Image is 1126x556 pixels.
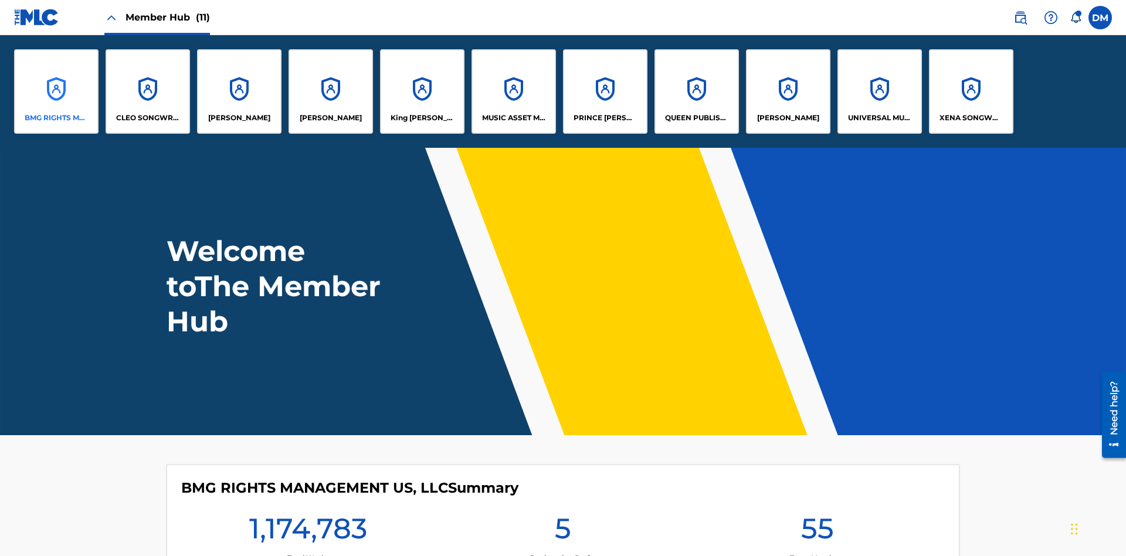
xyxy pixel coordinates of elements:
h1: Welcome to The Member Hub [167,233,386,339]
img: help [1044,11,1058,25]
h1: 55 [801,511,834,553]
p: BMG RIGHTS MANAGEMENT US, LLC [25,113,89,123]
span: Member Hub [126,11,210,24]
a: AccountsMUSIC ASSET MANAGEMENT (MAM) [472,49,556,134]
p: UNIVERSAL MUSIC PUB GROUP [848,113,912,123]
p: ELVIS COSTELLO [208,113,270,123]
a: AccountsQUEEN PUBLISHA [654,49,739,134]
img: MLC Logo [14,9,59,26]
iframe: Chat Widget [1067,500,1126,556]
a: Public Search [1009,6,1032,29]
div: Notifications [1070,12,1081,23]
p: King McTesterson [391,113,455,123]
p: QUEEN PUBLISHA [665,113,729,123]
a: Accounts[PERSON_NAME] [746,49,830,134]
div: Help [1039,6,1063,29]
h4: BMG RIGHTS MANAGEMENT US, LLC [181,479,518,497]
p: EYAMA MCSINGER [300,113,362,123]
a: AccountsBMG RIGHTS MANAGEMENT US, LLC [14,49,99,134]
h1: 1,174,783 [249,511,367,553]
img: Close [104,11,118,25]
p: XENA SONGWRITER [940,113,1003,123]
iframe: Resource Center [1093,368,1126,464]
span: (11) [196,12,210,23]
div: Drag [1071,511,1078,547]
p: MUSIC ASSET MANAGEMENT (MAM) [482,113,546,123]
p: RONALD MCTESTERSON [757,113,819,123]
p: PRINCE MCTESTERSON [574,113,637,123]
a: AccountsCLEO SONGWRITER [106,49,190,134]
a: Accounts[PERSON_NAME] [197,49,281,134]
img: search [1013,11,1027,25]
p: CLEO SONGWRITER [116,113,180,123]
a: AccountsPRINCE [PERSON_NAME] [563,49,647,134]
h1: 5 [555,511,571,553]
div: User Menu [1088,6,1112,29]
a: AccountsUNIVERSAL MUSIC PUB GROUP [837,49,922,134]
a: AccountsKing [PERSON_NAME] [380,49,464,134]
a: AccountsXENA SONGWRITER [929,49,1013,134]
a: Accounts[PERSON_NAME] [289,49,373,134]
